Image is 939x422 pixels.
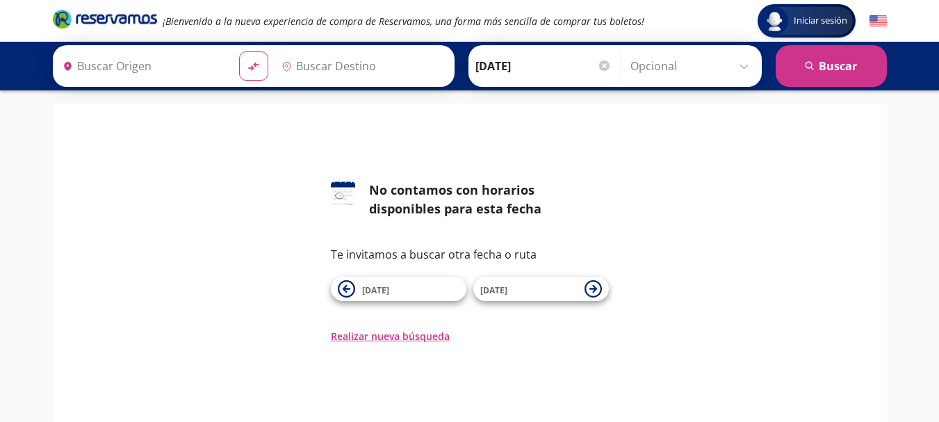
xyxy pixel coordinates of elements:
[57,49,228,83] input: Buscar Origen
[473,277,609,301] button: [DATE]
[53,8,157,29] i: Brand Logo
[362,284,389,296] span: [DATE]
[869,13,887,30] button: English
[480,284,507,296] span: [DATE]
[331,277,466,301] button: [DATE]
[331,329,450,343] button: Realizar nueva búsqueda
[776,45,887,87] button: Buscar
[331,246,609,263] p: Te invitamos a buscar otra fecha o ruta
[369,181,609,218] div: No contamos con horarios disponibles para esta fecha
[276,49,447,83] input: Buscar Destino
[788,14,853,28] span: Iniciar sesión
[475,49,612,83] input: Elegir Fecha
[163,15,644,28] em: ¡Bienvenido a la nueva experiencia de compra de Reservamos, una forma más sencilla de comprar tus...
[630,49,755,83] input: Opcional
[53,8,157,33] a: Brand Logo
